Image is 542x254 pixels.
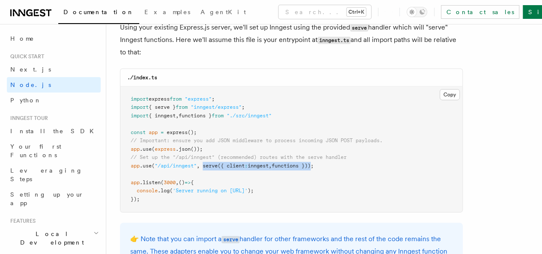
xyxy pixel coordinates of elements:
a: Next.js [7,62,101,77]
span: ( [152,163,155,169]
span: .use [140,146,152,152]
span: { inngest [149,113,176,119]
span: express [167,129,188,135]
span: ( [170,188,173,194]
span: const [131,129,146,135]
span: , [176,179,179,185]
span: }); [131,196,140,202]
span: .json [176,146,191,152]
span: ( [152,146,155,152]
a: Node.js [7,77,101,93]
span: functions })); [272,163,314,169]
span: // Important: ensure you add JSON middleware to process incoming JSON POST payloads. [131,137,383,143]
span: , [176,113,179,119]
span: .log [158,188,170,194]
span: Local Development [7,230,93,247]
p: Using your existing Express.js server, we'll set up Inngest using the provided handler which will... [120,21,463,58]
span: import [131,104,149,110]
span: { [191,179,194,185]
span: 3000 [164,179,176,185]
a: Your first Functions [7,139,101,163]
span: from [170,96,182,102]
span: app [131,179,140,185]
span: Next.js [10,66,51,73]
span: functions } [179,113,212,119]
a: Python [7,93,101,108]
span: ( [161,179,164,185]
span: (); [188,129,197,135]
a: Home [7,31,101,46]
a: Contact sales [441,5,519,19]
a: Examples [139,3,195,23]
span: import [131,96,149,102]
a: Install the SDK [7,123,101,139]
span: = [161,129,164,135]
span: : [245,163,248,169]
code: ./index.ts [127,75,157,81]
a: Leveraging Steps [7,163,101,187]
span: express [155,146,176,152]
span: , [197,163,200,169]
span: serve [203,163,218,169]
button: Search...Ctrl+K [278,5,371,19]
span: console [137,188,158,194]
span: app [131,163,140,169]
span: Examples [144,9,190,15]
span: from [212,113,224,119]
code: inngest.ts [317,37,350,44]
span: Documentation [63,9,134,15]
span: 'Server running on [URL]' [173,188,248,194]
span: ()); [191,146,203,152]
span: Python [10,97,42,104]
span: () [179,179,185,185]
span: express [149,96,170,102]
span: Quick start [7,53,44,60]
span: { serve } [149,104,176,110]
span: Inngest tour [7,115,48,122]
span: ; [242,104,245,110]
span: => [185,179,191,185]
a: Setting up your app [7,187,101,211]
span: ({ client [218,163,245,169]
span: ; [212,96,215,102]
span: Home [10,34,34,43]
code: serve [350,24,368,32]
span: Features [7,218,36,224]
button: Local Development [7,226,101,250]
span: .listen [140,179,161,185]
span: import [131,113,149,119]
kbd: Ctrl+K [347,8,366,16]
span: inngest [248,163,269,169]
span: "./src/inngest" [227,113,272,119]
span: .use [140,163,152,169]
a: Documentation [58,3,139,24]
span: "/api/inngest" [155,163,197,169]
button: Copy [440,89,460,100]
span: ); [248,188,254,194]
button: Toggle dark mode [407,7,427,17]
span: , [269,163,272,169]
span: Leveraging Steps [10,167,83,182]
span: app [149,129,158,135]
a: AgentKit [195,3,251,23]
span: Your first Functions [10,143,61,158]
span: AgentKit [201,9,246,15]
span: Install the SDK [10,128,99,134]
a: serve [222,235,240,243]
span: from [176,104,188,110]
span: Setting up your app [10,191,84,206]
span: "express" [185,96,212,102]
code: serve [222,236,240,243]
span: app [131,146,140,152]
span: Node.js [10,81,51,88]
span: // Set up the "/api/inngest" (recommended) routes with the serve handler [131,154,347,160]
span: "inngest/express" [191,104,242,110]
